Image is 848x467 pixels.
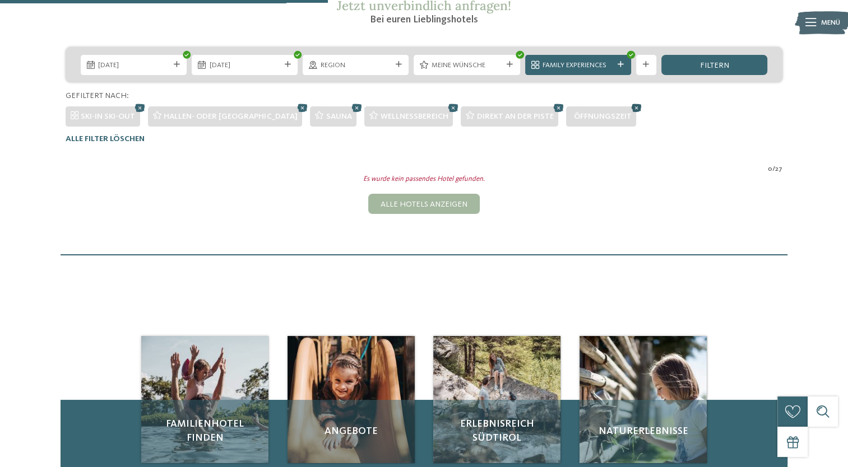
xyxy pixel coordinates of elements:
[590,424,697,438] span: Naturerlebnisse
[433,336,560,463] img: Familienhotels gesucht? Hier findet ihr die besten!
[370,15,478,25] span: Bei euren Lieblingshotels
[476,113,553,120] span: Direkt an der Piste
[432,60,502,71] span: Meine Wünsche
[573,113,631,120] span: Öffnungszeit
[433,336,560,463] a: Familienhotels gesucht? Hier findet ihr die besten! Erlebnisreich Südtirol
[58,174,790,184] div: Es wurde kein passendes Hotel gefunden.
[772,164,775,174] span: /
[580,336,707,463] a: Familienhotels gesucht? Hier findet ihr die besten! Naturerlebnisse
[775,164,782,174] span: 27
[768,164,772,174] span: 0
[298,424,405,438] span: Angebote
[98,60,169,71] span: [DATE]
[151,417,258,445] span: Familienhotel finden
[580,336,707,463] img: Familienhotels gesucht? Hier findet ihr die besten!
[288,336,415,463] img: Familienhotels gesucht? Hier findet ihr die besten!
[443,417,550,445] span: Erlebnisreich Südtirol
[699,62,729,69] span: filtern
[141,336,268,463] img: Familienhotels gesucht? Hier findet ihr die besten!
[66,92,129,100] span: Gefiltert nach:
[543,60,613,71] span: Family Experiences
[288,336,415,463] a: Familienhotels gesucht? Hier findet ihr die besten! Angebote
[321,60,391,71] span: Region
[210,60,280,71] span: [DATE]
[326,113,351,120] span: Sauna
[141,336,268,463] a: Familienhotels gesucht? Hier findet ihr die besten! Familienhotel finden
[81,113,135,120] span: SKI-IN SKI-OUT
[380,113,448,120] span: Wellnessbereich
[164,113,297,120] span: Hallen- oder [GEOGRAPHIC_DATA]
[368,194,479,214] div: Alle Hotels anzeigen
[66,135,145,143] span: Alle Filter löschen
